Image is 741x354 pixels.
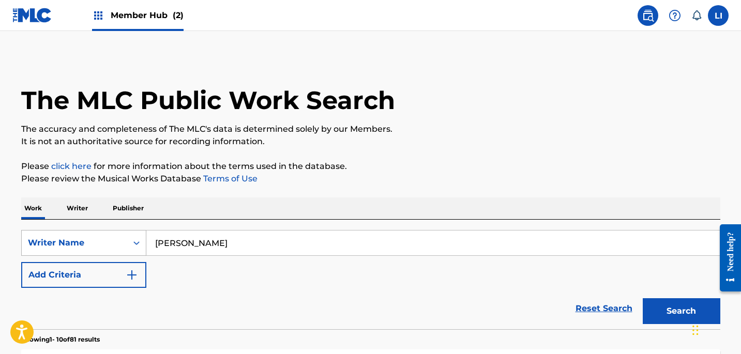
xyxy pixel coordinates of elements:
div: Writer Name [28,237,121,249]
img: help [669,9,681,22]
div: User Menu [708,5,729,26]
p: Work [21,197,45,219]
button: Add Criteria [21,262,146,288]
img: MLC Logo [12,8,52,23]
iframe: Resource Center [712,217,741,300]
p: Publisher [110,197,147,219]
img: 9d2ae6d4665cec9f34b9.svg [126,269,138,281]
button: Search [643,298,720,324]
a: Terms of Use [201,174,258,183]
p: Showing 1 - 10 of 81 results [21,335,100,344]
p: Please for more information about the terms used in the database. [21,160,720,173]
img: search [642,9,654,22]
div: Help [664,5,685,26]
p: Please review the Musical Works Database [21,173,720,185]
span: Member Hub [111,9,184,21]
a: Reset Search [570,297,638,320]
img: Top Rightsholders [92,9,104,22]
p: It is not an authoritative source for recording information. [21,135,720,148]
div: Drag [692,315,699,346]
iframe: Chat Widget [689,304,741,354]
p: The accuracy and completeness of The MLC's data is determined solely by our Members. [21,123,720,135]
a: click here [51,161,92,171]
span: (2) [173,10,184,20]
form: Search Form [21,230,720,329]
h1: The MLC Public Work Search [21,85,395,116]
p: Writer [64,197,91,219]
a: Public Search [638,5,658,26]
div: Notifications [691,10,702,21]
